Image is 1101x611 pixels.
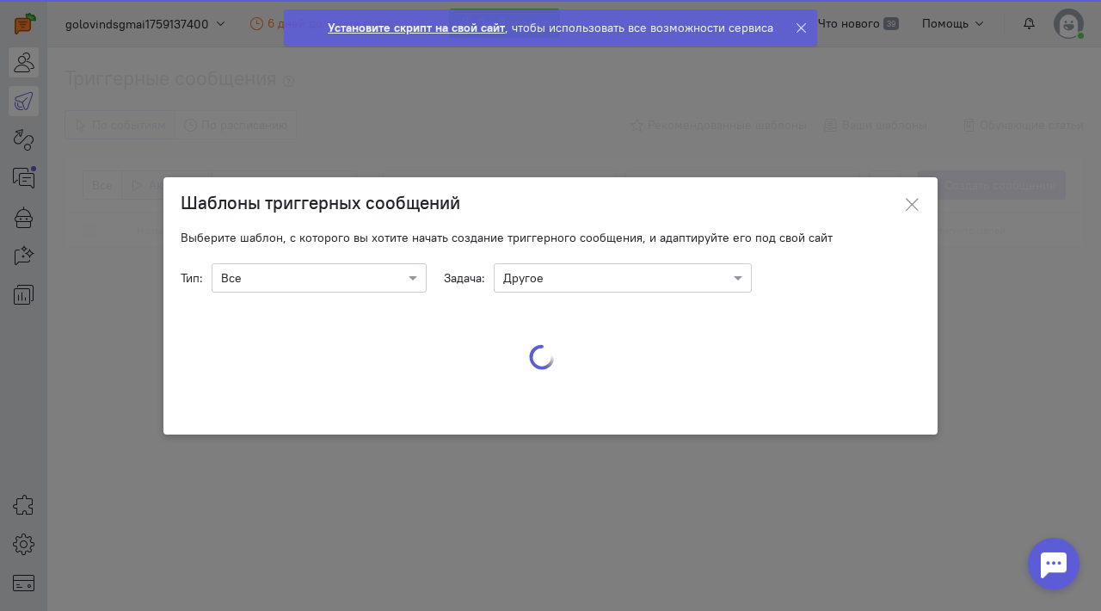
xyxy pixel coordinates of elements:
span: Тип: [181,269,203,287]
h3: Шаблоны триггерных сообщений [181,190,460,216]
span: Другое [503,270,544,286]
div: Выберите шаблон, с которого вы хотите начать создание триггерного сообщения, и адаптируйте его по... [181,229,920,246]
strong: Установите скрипт на свой сайт [328,20,505,35]
span: Задача: [444,269,485,287]
div: , чтобы использовать все возможности сервиса [328,19,773,36]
